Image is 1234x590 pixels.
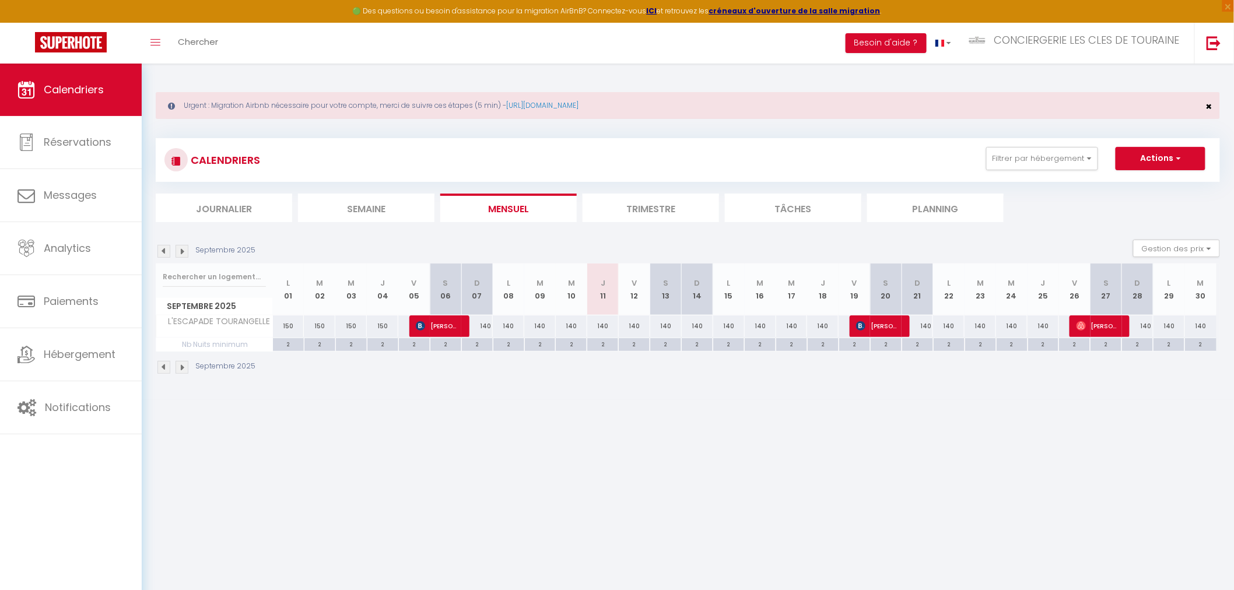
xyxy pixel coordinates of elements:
th: 02 [304,264,335,315]
span: [PERSON_NAME] [856,315,898,337]
div: 140 [556,315,587,337]
th: 23 [965,264,996,315]
abbr: M [348,278,355,289]
abbr: L [727,278,731,289]
div: 2 [304,338,335,349]
span: Chercher [178,36,218,48]
abbr: J [380,278,385,289]
div: 2 [839,338,870,349]
a: ... CONCIERGERIE LES CLES DE TOURAINE [960,23,1194,64]
th: 19 [839,264,870,315]
th: 01 [273,264,304,315]
span: [PERSON_NAME] [416,315,458,337]
abbr: M [788,278,795,289]
div: 140 [1185,315,1217,337]
div: 140 [682,315,713,337]
span: [PERSON_NAME] [1077,315,1119,337]
div: 2 [336,338,367,349]
th: 27 [1091,264,1122,315]
abbr: M [757,278,764,289]
th: 11 [587,264,619,315]
div: 2 [902,338,933,349]
span: × [1206,99,1212,114]
th: 14 [682,264,713,315]
div: 2 [713,338,744,349]
img: ... [969,36,986,45]
div: 150 [335,315,367,337]
span: Nb Nuits minimum [156,338,272,351]
div: 140 [902,315,933,337]
div: 150 [367,315,398,337]
div: 140 [776,315,808,337]
button: Gestion des prix [1133,240,1220,257]
th: 28 [1122,264,1154,315]
span: Analytics [44,241,91,255]
abbr: D [914,278,920,289]
div: 2 [1091,338,1121,349]
span: Paiements [44,294,99,308]
th: 05 [398,264,430,315]
li: Semaine [298,194,434,222]
input: Rechercher un logement... [163,266,266,287]
div: 2 [273,338,304,349]
div: 2 [1059,338,1090,349]
p: Septembre 2025 [195,245,255,256]
span: Septembre 2025 [156,298,272,315]
p: Septembre 2025 [195,361,255,372]
abbr: M [316,278,323,289]
img: logout [1207,36,1221,50]
div: 2 [745,338,776,349]
th: 29 [1154,264,1185,315]
div: 140 [807,315,839,337]
div: 140 [745,315,776,337]
div: 2 [556,338,587,349]
abbr: M [568,278,575,289]
div: 2 [1185,338,1216,349]
li: Tâches [725,194,861,222]
div: 140 [996,315,1028,337]
th: 26 [1059,264,1091,315]
button: Besoin d'aide ? [846,33,927,53]
div: 2 [808,338,839,349]
div: 140 [619,315,650,337]
div: 140 [933,315,965,337]
th: 20 [870,264,902,315]
div: 140 [650,315,682,337]
th: 18 [807,264,839,315]
th: 07 [461,264,493,315]
abbr: V [632,278,637,289]
li: Planning [867,194,1004,222]
abbr: V [852,278,857,289]
abbr: J [821,278,825,289]
th: 09 [524,264,556,315]
div: 2 [776,338,807,349]
abbr: M [1197,278,1204,289]
span: Notifications [45,400,111,415]
div: 2 [430,338,461,349]
div: 2 [399,338,430,349]
a: [URL][DOMAIN_NAME] [506,100,579,110]
div: 140 [587,315,619,337]
abbr: M [537,278,544,289]
th: 22 [933,264,965,315]
abbr: D [695,278,700,289]
div: 2 [871,338,902,349]
abbr: L [507,278,510,289]
div: 140 [1122,315,1154,337]
th: 17 [776,264,808,315]
th: 12 [619,264,650,315]
abbr: M [977,278,984,289]
th: 13 [650,264,682,315]
abbr: M [1008,278,1015,289]
th: 16 [745,264,776,315]
abbr: J [1041,278,1046,289]
div: 2 [934,338,965,349]
th: 21 [902,264,933,315]
div: 2 [367,338,398,349]
abbr: L [947,278,951,289]
div: 2 [1028,338,1059,349]
button: Close [1206,101,1212,112]
div: 2 [997,338,1028,349]
div: 140 [524,315,556,337]
li: Trimestre [583,194,719,222]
